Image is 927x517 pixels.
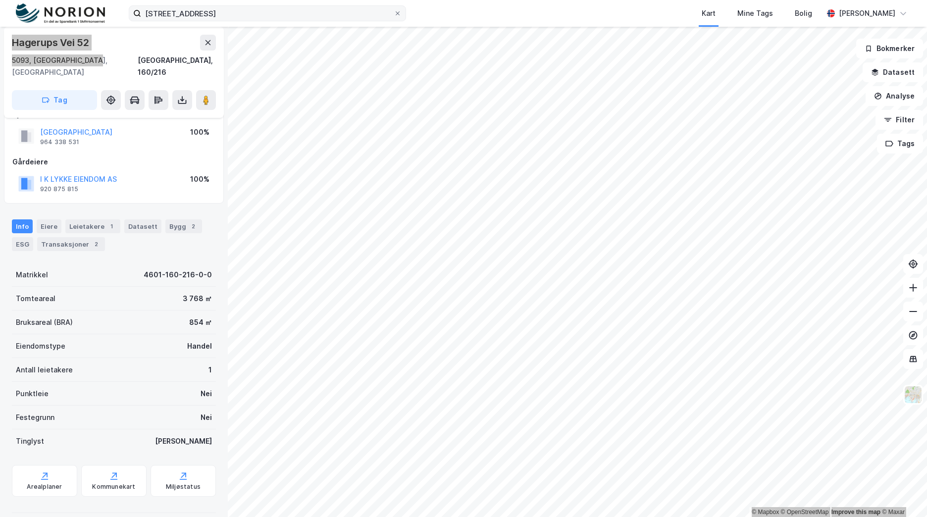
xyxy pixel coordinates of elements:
div: Mine Tags [737,7,773,19]
div: 5093, [GEOGRAPHIC_DATA], [GEOGRAPHIC_DATA] [12,54,138,78]
div: Nei [201,412,212,423]
button: Bokmerker [856,39,923,58]
div: ESG [12,237,33,251]
div: 920 875 815 [40,185,78,193]
div: 100% [190,173,209,185]
button: Datasett [863,62,923,82]
div: 2 [91,239,101,249]
div: [PERSON_NAME] [155,435,212,447]
div: Eiere [37,219,61,233]
div: Datasett [124,219,161,233]
div: Info [12,219,33,233]
div: Tomteareal [16,293,55,305]
div: Arealplaner [27,483,62,491]
img: norion-logo.80e7a08dc31c2e691866.png [16,3,105,24]
a: Mapbox [752,509,779,516]
div: 1 [208,364,212,376]
div: Punktleie [16,388,49,400]
button: Tags [877,134,923,154]
div: Matrikkel [16,269,48,281]
div: [GEOGRAPHIC_DATA], 160/216 [138,54,216,78]
button: Analyse [866,86,923,106]
div: Miljøstatus [166,483,201,491]
div: 2 [188,221,198,231]
div: [PERSON_NAME] [839,7,895,19]
div: Transaksjoner [37,237,105,251]
div: Kommunekart [92,483,135,491]
a: Improve this map [831,509,880,516]
iframe: Chat Widget [877,469,927,517]
img: Z [904,385,923,404]
div: Kart [702,7,716,19]
div: 1 [106,221,116,231]
div: Bruksareal (BRA) [16,316,73,328]
div: Leietakere [65,219,120,233]
div: Gårdeiere [12,156,215,168]
div: Bolig [795,7,812,19]
div: Nei [201,388,212,400]
div: Antall leietakere [16,364,73,376]
div: Bygg [165,219,202,233]
div: 100% [190,126,209,138]
div: 964 338 531 [40,138,79,146]
a: OpenStreetMap [781,509,829,516]
div: Kontrollprogram for chat [877,469,927,517]
div: 854 ㎡ [189,316,212,328]
div: Eiendomstype [16,340,65,352]
div: Tinglyst [16,435,44,447]
input: Søk på adresse, matrikkel, gårdeiere, leietakere eller personer [141,6,394,21]
div: 4601-160-216-0-0 [144,269,212,281]
div: 3 768 ㎡ [183,293,212,305]
button: Filter [875,110,923,130]
button: Tag [12,90,97,110]
div: Hagerups Vei 52 [12,35,91,51]
div: Festegrunn [16,412,54,423]
div: Handel [187,340,212,352]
